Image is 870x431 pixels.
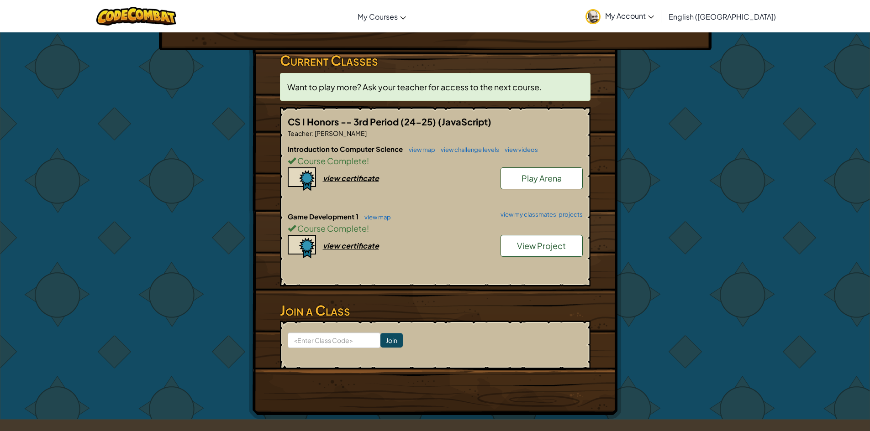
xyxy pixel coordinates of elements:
img: certificate-icon.png [288,167,316,191]
a: My Account [581,2,659,31]
span: [PERSON_NAME] [314,129,367,137]
span: Introduction to Computer Science [288,145,404,153]
span: My Account [605,11,654,21]
span: CS I Honors -- 3rd Period (24-25) [288,116,438,127]
div: view certificate [323,241,379,250]
a: My Courses [353,4,411,29]
img: certificate-icon.png [288,235,316,259]
span: ! [367,156,369,166]
a: view map [360,213,391,221]
span: English ([GEOGRAPHIC_DATA]) [669,12,776,21]
h3: Current Classes [280,50,591,71]
a: view challenge levels [436,146,499,153]
span: Course Complete [296,156,367,166]
span: (JavaScript) [438,116,491,127]
a: English ([GEOGRAPHIC_DATA]) [664,4,780,29]
img: CodeCombat logo [96,7,176,26]
a: view videos [500,146,538,153]
span: Play Arena [522,173,562,183]
span: Course Complete [296,223,367,234]
span: Want to play more? Ask your teacher for access to the next course. [287,82,542,92]
span: Game Development 1 [288,212,360,221]
a: view my classmates' projects [496,212,583,218]
a: view certificate [288,173,379,183]
img: avatar [585,9,601,24]
input: <Enter Class Code> [288,332,380,348]
div: view certificate [323,173,379,183]
span: My Courses [358,12,398,21]
span: ! [367,223,369,234]
input: Join [380,333,403,348]
a: view map [404,146,435,153]
span: Teacher [288,129,312,137]
a: view certificate [288,241,379,250]
h3: Join a Class [280,300,591,321]
span: : [312,129,314,137]
span: View Project [517,240,566,251]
